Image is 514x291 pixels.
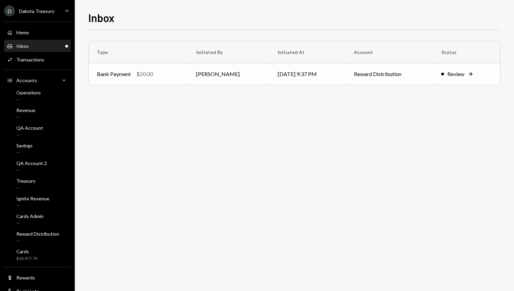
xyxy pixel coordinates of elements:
div: Operations [16,90,41,95]
a: Transactions [4,53,71,66]
td: [DATE] 9:37 PM [270,63,345,85]
div: QA Account 2 [16,160,47,166]
a: Savings— [4,141,71,157]
th: Status [433,41,500,63]
div: Revenue [16,107,35,113]
div: Home [16,30,29,35]
div: — [16,132,43,138]
a: Inbox [4,40,71,52]
div: D [4,5,15,16]
a: Home [4,26,71,38]
div: — [16,220,44,226]
td: [PERSON_NAME] [188,63,270,85]
div: Bank Payment [97,70,131,78]
a: QA Account 2— [4,158,71,175]
div: Cards Admin [16,213,44,219]
div: $20.00 [136,70,153,78]
div: Dakota Treasury [19,8,54,14]
div: Review [447,70,464,78]
div: Cards [16,249,37,254]
div: Treasury [16,178,35,184]
div: — [16,203,49,208]
td: Reward Distribution [346,63,433,85]
th: Account [346,41,433,63]
div: — [16,167,47,173]
a: Operations— [4,88,71,104]
div: Accounts [16,77,37,83]
div: Inbox [16,43,29,49]
a: Revenue— [4,105,71,122]
div: Rewards [16,275,35,280]
a: QA Account— [4,123,71,139]
a: Accounts [4,74,71,86]
div: Ignite Revenue [16,196,49,201]
div: Transactions [16,57,44,62]
a: Treasury— [4,176,71,192]
a: Ignite Revenue— [4,194,71,210]
div: — [16,185,35,191]
a: Rewards [4,271,71,284]
div: — [16,150,33,156]
a: Cards Admin— [4,211,71,228]
div: — [16,238,59,244]
h1: Inbox [88,11,115,24]
th: Initiated At [270,41,345,63]
div: — [16,97,41,103]
div: $30,477.78 [16,256,37,261]
div: Savings [16,143,33,148]
a: Reward Distribution— [4,229,71,245]
th: Initiated By [188,41,270,63]
th: Type [89,41,188,63]
div: Reward Distribution [16,231,59,237]
div: QA Account [16,125,43,131]
div: — [16,114,35,120]
a: Cards$30,477.78 [4,247,71,263]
